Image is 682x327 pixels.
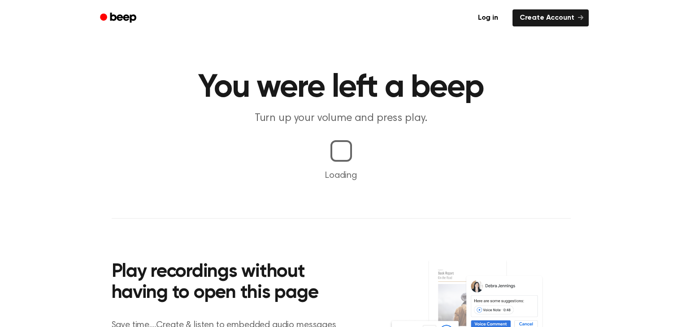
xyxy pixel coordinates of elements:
[513,9,589,26] a: Create Account
[469,8,507,28] a: Log in
[112,72,571,104] h1: You were left a beep
[169,111,513,126] p: Turn up your volume and press play.
[112,262,353,304] h2: Play recordings without having to open this page
[94,9,144,27] a: Beep
[11,169,671,182] p: Loading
